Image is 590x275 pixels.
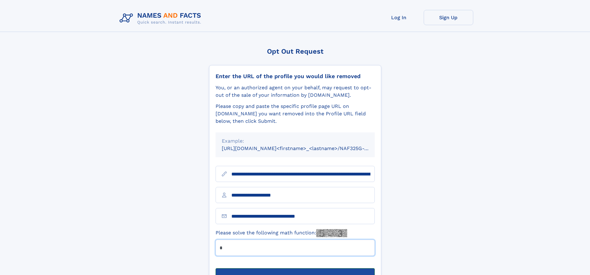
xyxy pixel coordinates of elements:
[209,47,381,55] div: Opt Out Request
[216,84,375,99] div: You, or an authorized agent on your behalf, may request to opt-out of the sale of your informatio...
[216,103,375,125] div: Please copy and paste the specific profile page URL on [DOMAIN_NAME] you want removed into the Pr...
[374,10,424,25] a: Log In
[216,73,375,80] div: Enter the URL of the profile you would like removed
[216,229,347,237] label: Please solve the following math function:
[424,10,473,25] a: Sign Up
[222,145,387,151] small: [URL][DOMAIN_NAME]<firstname>_<lastname>/NAF325G-xxxxxxxx
[222,137,369,145] div: Example:
[117,10,206,27] img: Logo Names and Facts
